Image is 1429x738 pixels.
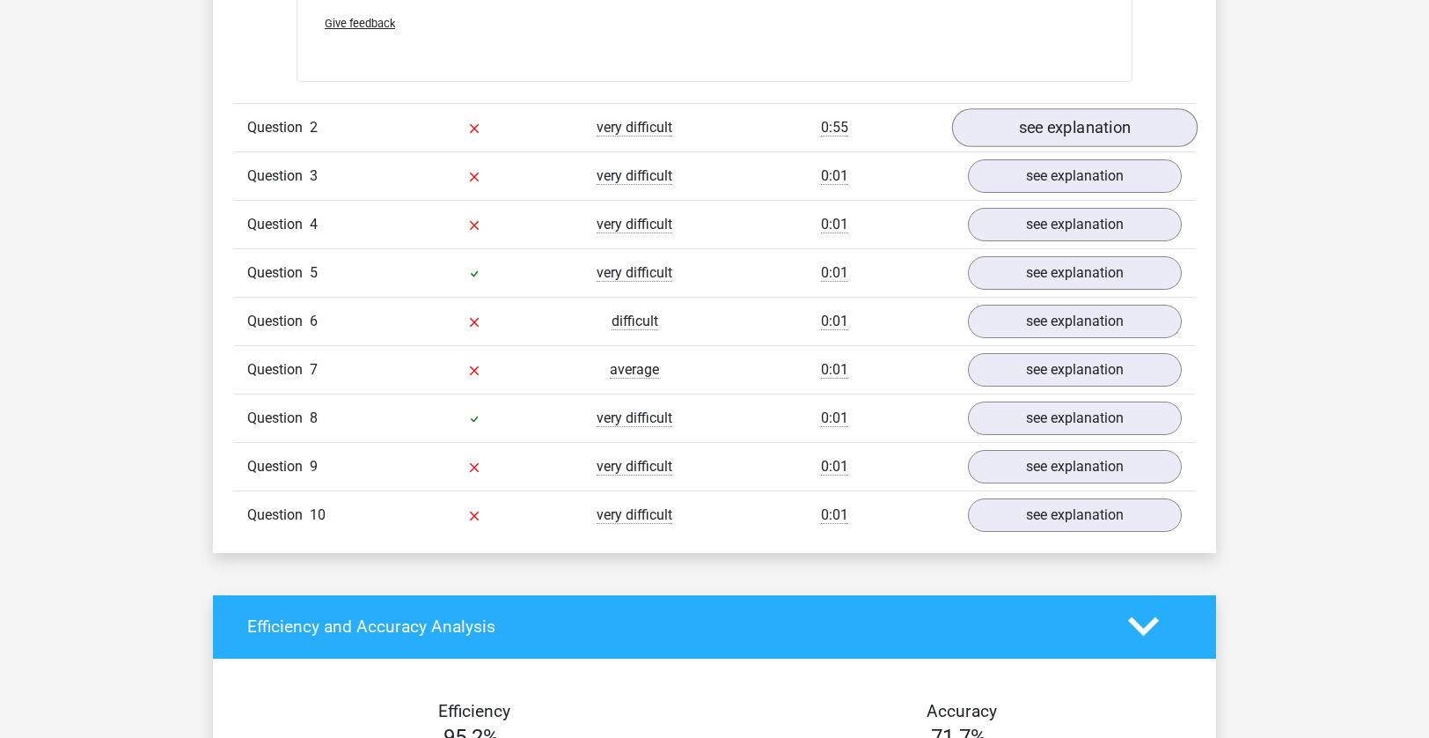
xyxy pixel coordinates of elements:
[968,353,1182,387] a: see explanation
[310,506,326,523] span: 10
[597,264,672,282] span: very difficult
[612,313,658,330] span: difficult
[597,458,672,476] span: very difficult
[247,456,310,477] span: Question
[310,361,318,378] span: 7
[247,616,1102,637] h4: Efficiency and Accuracy Analysis
[821,264,848,282] span: 0:01
[821,119,848,137] span: 0:55
[821,313,848,330] span: 0:01
[735,701,1189,721] h4: Accuracy
[247,262,310,284] span: Question
[310,167,318,184] span: 3
[821,361,848,379] span: 0:01
[821,458,848,476] span: 0:01
[968,498,1182,532] a: see explanation
[310,264,318,281] span: 5
[247,701,701,721] h4: Efficiency
[325,17,395,30] span: Give feedback
[597,119,672,137] span: very difficult
[247,359,310,380] span: Question
[952,108,1198,147] a: see explanation
[247,214,310,235] span: Question
[310,410,318,426] span: 8
[247,311,310,332] span: Question
[247,166,310,187] span: Question
[597,216,672,233] span: very difficult
[597,506,672,524] span: very difficult
[968,256,1182,290] a: see explanation
[610,361,659,379] span: average
[247,505,310,526] span: Question
[597,167,672,185] span: very difficult
[968,402,1182,435] a: see explanation
[310,313,318,329] span: 6
[821,167,848,185] span: 0:01
[310,216,318,232] span: 4
[247,117,310,138] span: Question
[968,450,1182,483] a: see explanation
[310,119,318,136] span: 2
[968,208,1182,241] a: see explanation
[821,506,848,524] span: 0:01
[968,159,1182,193] a: see explanation
[821,410,848,427] span: 0:01
[310,458,318,475] span: 9
[968,305,1182,338] a: see explanation
[597,410,672,427] span: very difficult
[821,216,848,233] span: 0:01
[247,408,310,429] span: Question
